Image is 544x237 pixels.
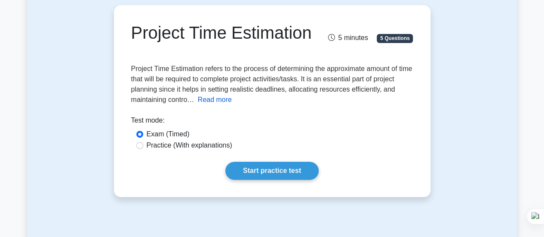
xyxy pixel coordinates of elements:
[198,95,232,105] button: Read more
[377,34,413,43] span: 5 Questions
[147,129,190,139] label: Exam (Timed)
[328,34,368,41] span: 5 minutes
[147,140,232,151] label: Practice (With explanations)
[131,22,316,43] h1: Project Time Estimation
[131,65,412,103] span: Project Time Estimation refers to the process of determining the approximate amount of time that ...
[225,162,319,180] a: Start practice test
[131,115,413,129] div: Test mode:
